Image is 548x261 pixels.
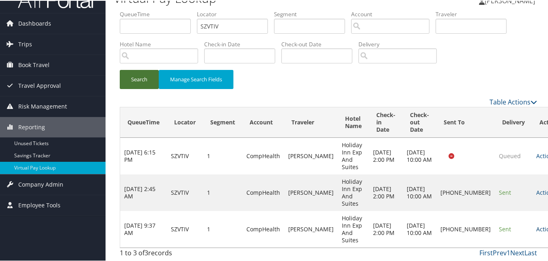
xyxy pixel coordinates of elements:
a: Last [524,248,537,257]
td: [DATE] 10:00 AM [403,210,436,247]
th: Account: activate to sort column ascending [242,107,284,137]
label: Segment [274,9,351,17]
td: [DATE] 9:37 AM [120,210,167,247]
th: QueueTime: activate to sort column ascending [120,107,167,137]
a: Next [510,248,524,257]
td: [DATE] 2:00 PM [369,210,403,247]
th: Sent To: activate to sort column ascending [436,107,495,137]
td: [DATE] 2:45 AM [120,174,167,210]
span: Trips [18,33,32,54]
td: [DATE] 10:00 AM [403,174,436,210]
td: [PHONE_NUMBER] [436,174,495,210]
span: Dashboards [18,13,51,33]
label: Check-out Date [281,39,358,48]
td: SZVTIV [167,137,203,174]
td: [DATE] 6:15 PM [120,137,167,174]
th: Delivery: activate to sort column descending [495,107,532,137]
td: 1 [203,210,242,247]
td: Holiday Inn Exp And Suites [338,210,369,247]
div: 1 to 3 of records [120,247,215,261]
label: Hotel Name [120,39,204,48]
a: First [479,248,493,257]
label: Check-in Date [204,39,281,48]
td: [PERSON_NAME] [284,137,338,174]
label: Delivery [358,39,443,48]
span: Employee Tools [18,194,60,215]
span: 3 [145,248,148,257]
td: CompHealth [242,210,284,247]
td: CompHealth [242,174,284,210]
th: Segment: activate to sort column ascending [203,107,242,137]
a: 1 [507,248,510,257]
th: Traveler: activate to sort column ascending [284,107,338,137]
span: Queued [499,151,521,159]
th: Hotel Name: activate to sort column ascending [338,107,369,137]
td: [DATE] 10:00 AM [403,137,436,174]
td: [PHONE_NUMBER] [436,210,495,247]
span: Book Travel [18,54,50,74]
span: Sent [499,188,511,196]
td: SZVTIV [167,210,203,247]
th: Locator: activate to sort column ascending [167,107,203,137]
span: Sent [499,224,511,232]
button: Search [120,69,159,88]
span: Travel Approval [18,75,61,95]
td: [DATE] 2:00 PM [369,137,403,174]
span: Risk Management [18,96,67,116]
td: Holiday Inn Exp And Suites [338,174,369,210]
label: QueueTime [120,9,197,17]
label: Traveler [436,9,513,17]
td: [DATE] 2:00 PM [369,174,403,210]
td: [PERSON_NAME] [284,174,338,210]
a: Prev [493,248,507,257]
td: 1 [203,137,242,174]
td: 1 [203,174,242,210]
span: Reporting [18,116,45,137]
label: Locator [197,9,274,17]
button: Manage Search Fields [159,69,233,88]
a: Table Actions [490,97,537,106]
label: Account [351,9,436,17]
th: Check-out Date: activate to sort column ascending [403,107,436,137]
td: CompHealth [242,137,284,174]
td: Holiday Inn Exp And Suites [338,137,369,174]
span: Company Admin [18,174,63,194]
th: Check-in Date: activate to sort column ascending [369,107,403,137]
td: SZVTIV [167,174,203,210]
td: [PERSON_NAME] [284,210,338,247]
